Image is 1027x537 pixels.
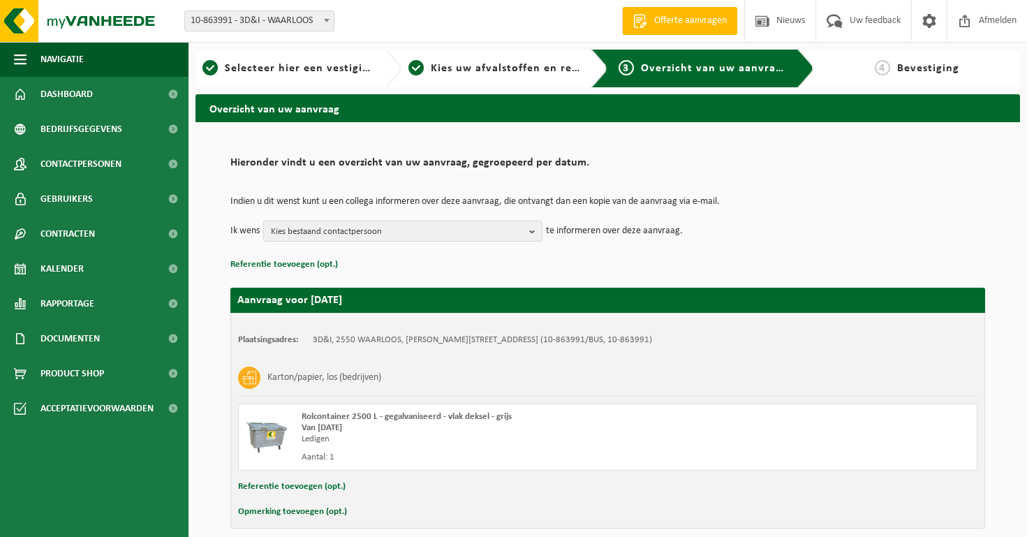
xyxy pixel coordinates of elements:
[40,286,94,321] span: Rapportage
[40,321,100,356] span: Documenten
[237,295,342,306] strong: Aanvraag voor [DATE]
[185,11,334,31] span: 10-863991 - 3D&I - WAARLOOS
[408,60,424,75] span: 2
[230,221,260,242] p: Ik wens
[263,221,542,242] button: Kies bestaand contactpersoon
[302,423,342,432] strong: Van [DATE]
[225,63,376,74] span: Selecteer hier een vestiging
[408,60,579,77] a: 2Kies uw afvalstoffen en recipiënten
[875,60,890,75] span: 4
[40,42,84,77] span: Navigatie
[238,478,346,496] button: Referentie toevoegen (opt.)
[40,356,104,391] span: Product Shop
[40,391,154,426] span: Acceptatievoorwaarden
[202,60,374,77] a: 1Selecteer hier een vestiging
[619,60,634,75] span: 3
[40,216,95,251] span: Contracten
[651,14,730,28] span: Offerte aanvragen
[431,63,623,74] span: Kies uw afvalstoffen en recipiënten
[40,112,122,147] span: Bedrijfsgegevens
[641,63,788,74] span: Overzicht van uw aanvraag
[238,335,299,344] strong: Plaatsingsadres:
[313,334,652,346] td: 3D&I, 2550 WAARLOOS, [PERSON_NAME][STREET_ADDRESS] (10-863991/BUS, 10-863991)
[238,503,347,521] button: Opmerking toevoegen (opt.)
[40,147,121,182] span: Contactpersonen
[302,412,512,421] span: Rolcontainer 2500 L - gegalvaniseerd - vlak deksel - grijs
[230,157,985,176] h2: Hieronder vindt u een overzicht van uw aanvraag, gegroepeerd per datum.
[202,60,218,75] span: 1
[40,77,93,112] span: Dashboard
[546,221,683,242] p: te informeren over deze aanvraag.
[271,221,524,242] span: Kies bestaand contactpersoon
[40,182,93,216] span: Gebruikers
[195,94,1020,122] h2: Overzicht van uw aanvraag
[897,63,959,74] span: Bevestiging
[230,197,985,207] p: Indien u dit wenst kunt u een collega informeren over deze aanvraag, die ontvangt dan een kopie v...
[230,256,338,274] button: Referentie toevoegen (opt.)
[267,367,381,389] h3: Karton/papier, los (bedrijven)
[40,251,84,286] span: Kalender
[622,7,737,35] a: Offerte aanvragen
[184,10,334,31] span: 10-863991 - 3D&I - WAARLOOS
[302,434,664,445] div: Ledigen
[302,452,664,463] div: Aantal: 1
[246,411,288,453] img: WB-2500-GAL-GY-01.png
